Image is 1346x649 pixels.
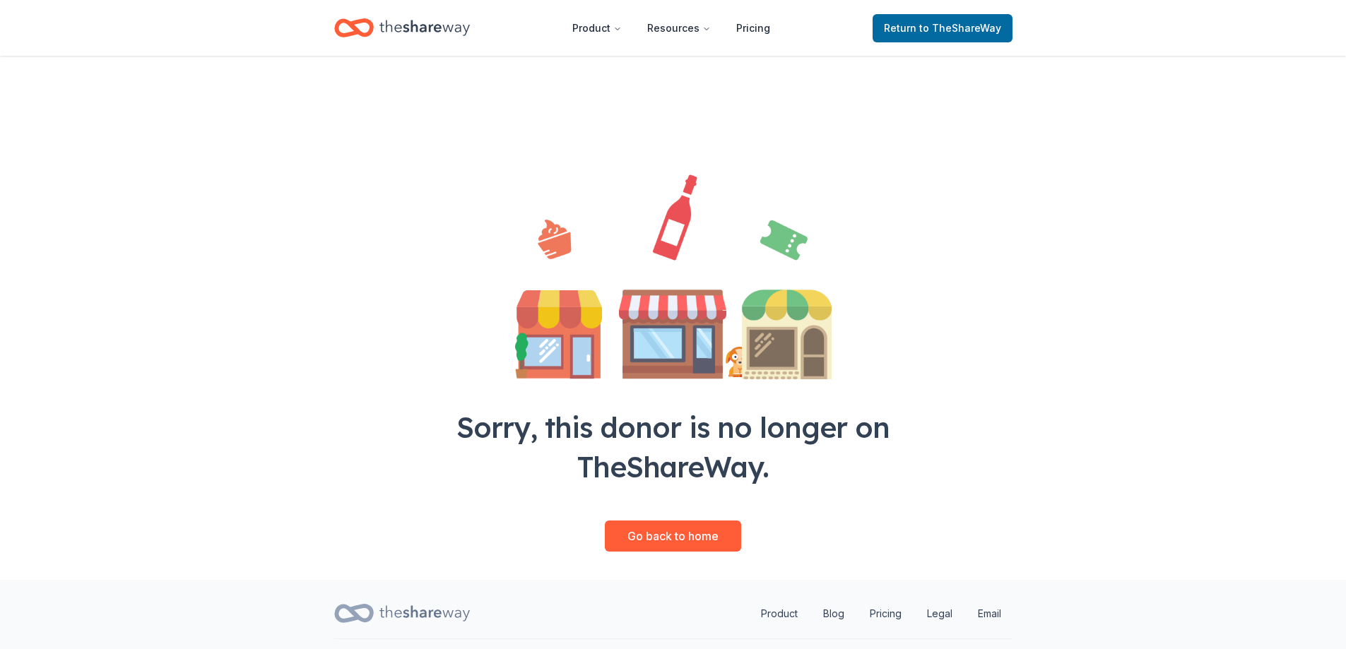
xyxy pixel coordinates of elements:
[812,600,856,628] a: Blog
[725,14,781,42] a: Pricing
[636,14,722,42] button: Resources
[561,14,633,42] button: Product
[919,22,1001,34] span: to TheShareWay
[873,14,1013,42] a: Returnto TheShareWay
[750,600,809,628] a: Product
[425,407,922,487] div: Sorry, this donor is no longer on TheShareWay.
[334,11,470,44] a: Home
[605,520,741,552] a: Go back to home
[884,20,1001,37] span: Return
[916,600,964,628] a: Legal
[561,11,781,44] nav: Main
[750,600,1013,628] nav: quick links
[858,600,913,628] a: Pricing
[967,600,1013,628] a: Email
[515,174,832,379] img: Illustration for landing page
